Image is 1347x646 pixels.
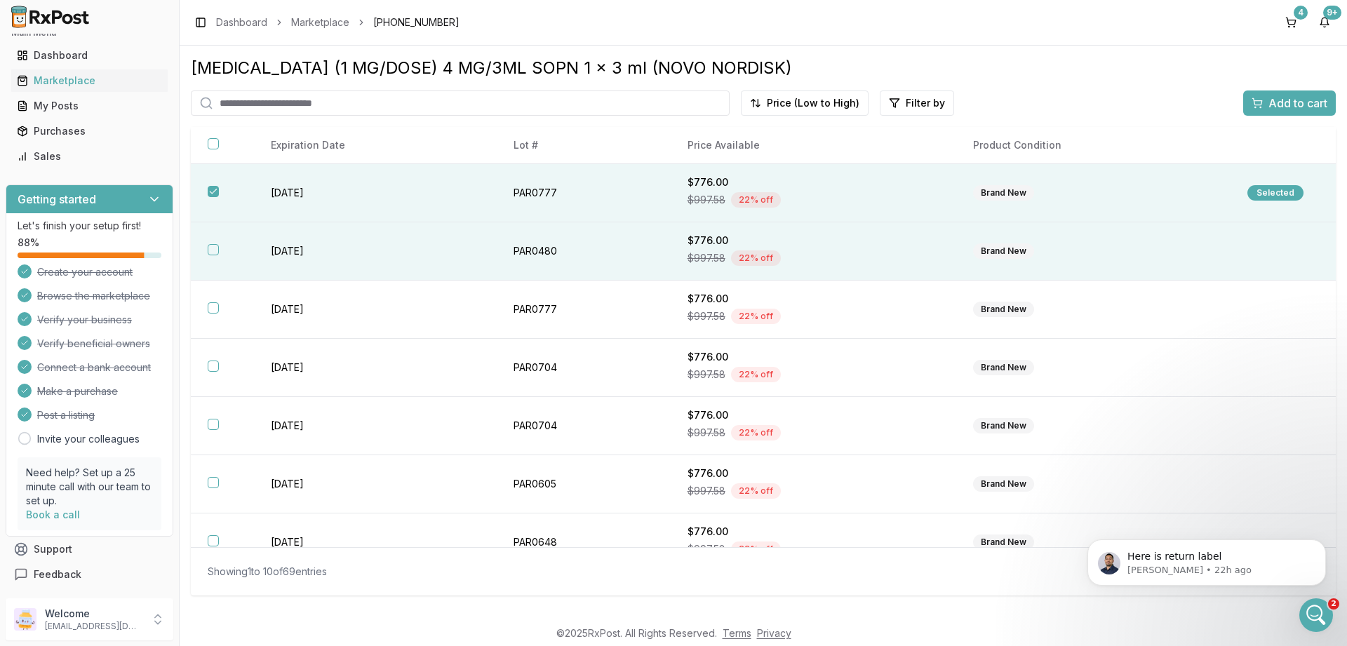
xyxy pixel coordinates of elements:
button: Price (Low to High) [741,90,869,116]
a: Privacy [757,627,791,639]
td: PAR0704 [497,397,670,455]
div: 22 % off [731,425,781,440]
button: Add to cart [1243,90,1336,116]
span: Verify your business [37,313,132,327]
a: Marketplace [11,68,168,93]
th: Expiration Date [254,127,497,164]
span: Price (Low to High) [767,96,859,110]
div: $776.00 [688,292,939,306]
a: Dashboard [216,15,267,29]
button: Marketplace [6,69,173,92]
div: 22 % off [731,541,781,557]
td: [DATE] [254,455,497,513]
span: Create your account [37,265,133,279]
span: Browse the marketplace [37,289,150,303]
td: [DATE] [254,281,497,339]
p: Welcome [45,607,142,621]
button: Sales [6,145,173,168]
span: $997.58 [688,251,725,265]
td: PAR0777 [497,164,670,222]
a: Book a call [26,509,80,520]
p: Let's finish your setup first! [18,219,161,233]
td: [DATE] [254,513,497,572]
div: 22 % off [731,192,781,208]
img: RxPost Logo [6,6,95,28]
div: [MEDICAL_DATA] (1 MG/DOSE) 4 MG/3ML SOPN 1 x 3 ml (NOVO NORDISK) [191,57,1336,79]
span: Make a purchase [37,384,118,398]
div: 4 [1294,6,1308,20]
div: Brand New [973,243,1034,259]
span: $997.58 [688,484,725,498]
span: 88 % [18,236,39,250]
span: Filter by [906,96,945,110]
td: PAR0704 [497,339,670,397]
p: [EMAIL_ADDRESS][DOMAIN_NAME] [45,621,142,632]
span: Add to cart [1268,95,1327,112]
span: 2 [1328,598,1339,610]
span: Connect a bank account [37,361,151,375]
a: Invite your colleagues [37,432,140,446]
td: [DATE] [254,339,497,397]
div: $776.00 [688,234,939,248]
a: Dashboard [11,43,168,68]
div: Purchases [17,124,162,138]
span: Post a listing [37,408,95,422]
td: PAR0777 [497,281,670,339]
span: $997.58 [688,309,725,323]
button: Feedback [6,562,173,587]
th: Product Condition [956,127,1231,164]
span: $997.58 [688,426,725,440]
button: Support [6,537,173,562]
div: Brand New [973,534,1034,550]
td: PAR0648 [497,513,670,572]
span: $997.58 [688,193,725,207]
th: Lot # [497,127,670,164]
div: 9+ [1323,6,1341,20]
div: $776.00 [688,408,939,422]
td: PAR0480 [497,222,670,281]
td: [DATE] [254,222,497,281]
div: $776.00 [688,525,939,539]
div: 22 % off [731,483,781,499]
span: Feedback [34,567,81,581]
div: My Posts [17,99,162,113]
td: [DATE] [254,164,497,222]
iframe: Intercom live chat [1299,598,1333,632]
th: Price Available [671,127,956,164]
div: Brand New [973,476,1034,492]
td: [DATE] [254,397,497,455]
div: $776.00 [688,466,939,480]
div: 22 % off [731,309,781,324]
a: My Posts [11,93,168,119]
span: $997.58 [688,542,725,556]
div: Brand New [973,302,1034,317]
div: Marketplace [17,74,162,88]
iframe: Intercom notifications message [1066,510,1347,608]
div: Dashboard [17,48,162,62]
div: Sales [17,149,162,163]
div: 22 % off [731,367,781,382]
button: Dashboard [6,44,173,67]
img: User avatar [14,608,36,631]
span: [PHONE_NUMBER] [373,15,460,29]
div: Showing 1 to 10 of 69 entries [208,565,327,579]
span: $997.58 [688,368,725,382]
a: Marketplace [291,15,349,29]
div: Brand New [973,418,1034,433]
span: Verify beneficial owners [37,337,150,351]
a: Purchases [11,119,168,144]
div: Brand New [973,185,1034,201]
td: PAR0605 [497,455,670,513]
button: My Posts [6,95,173,117]
div: Selected [1247,185,1304,201]
button: 9+ [1313,11,1336,34]
nav: breadcrumb [216,15,460,29]
div: $776.00 [688,175,939,189]
button: 4 [1280,11,1302,34]
div: 22 % off [731,250,781,266]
